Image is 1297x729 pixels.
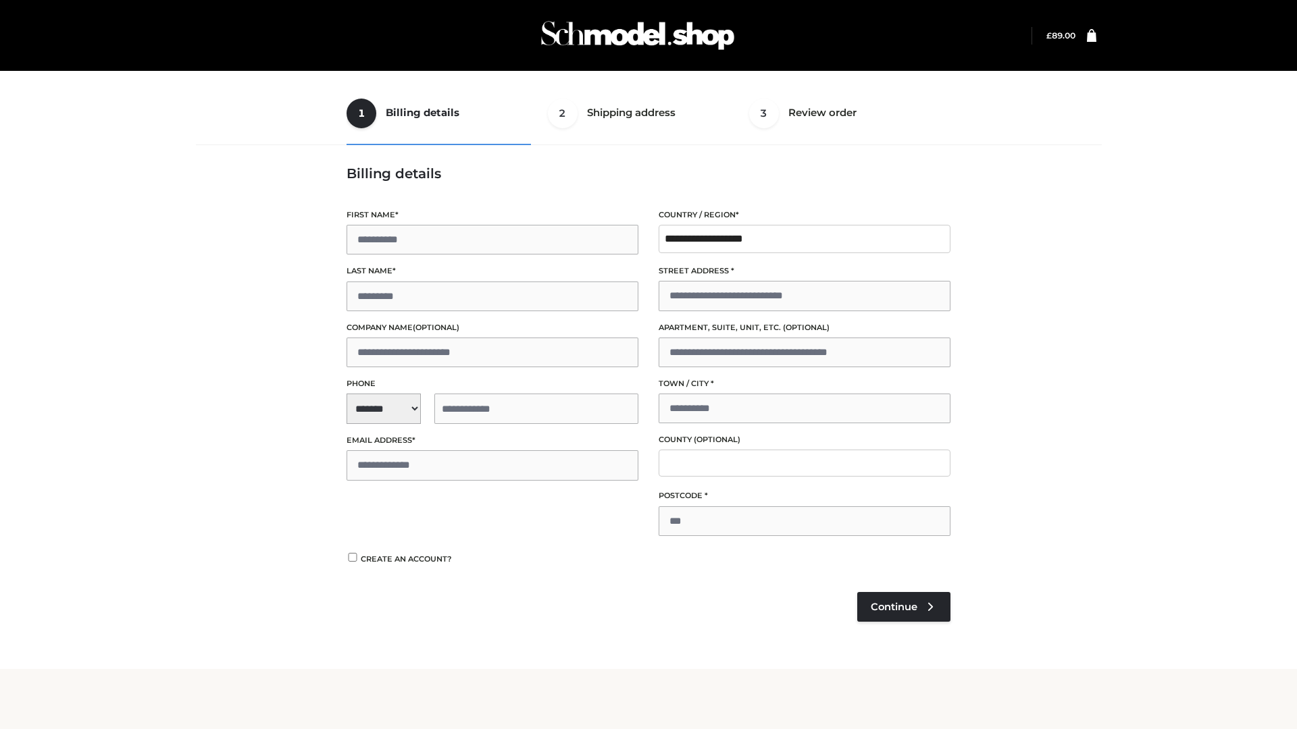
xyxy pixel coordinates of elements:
[659,377,950,390] label: Town / City
[1046,30,1075,40] bdi: 89.00
[347,377,638,390] label: Phone
[659,265,950,277] label: Street address
[347,165,950,182] h3: Billing details
[857,592,950,622] a: Continue
[659,321,950,334] label: Apartment, suite, unit, etc.
[413,323,459,332] span: (optional)
[659,209,950,221] label: Country / Region
[659,489,950,502] label: Postcode
[347,265,638,277] label: Last name
[347,209,638,221] label: First name
[361,554,452,564] span: Create an account?
[536,9,739,62] img: Schmodel Admin 964
[347,553,359,562] input: Create an account?
[1046,30,1052,40] span: £
[347,434,638,447] label: Email address
[783,323,830,332] span: (optional)
[871,601,917,613] span: Continue
[1046,30,1075,40] a: £89.00
[659,433,950,446] label: County
[694,435,740,444] span: (optional)
[347,321,638,334] label: Company name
